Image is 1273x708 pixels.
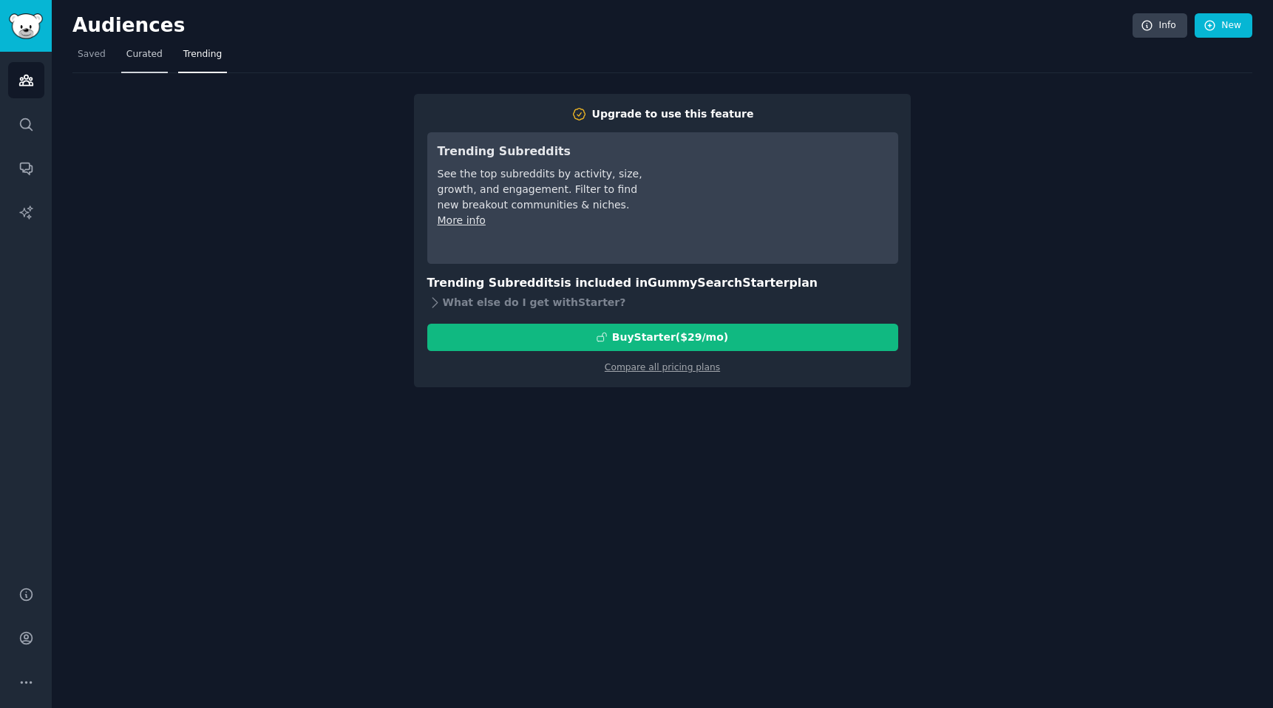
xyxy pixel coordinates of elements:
[666,143,888,253] iframe: YouTube video player
[438,143,645,161] h3: Trending Subreddits
[9,13,43,39] img: GummySearch logo
[438,166,645,213] div: See the top subreddits by activity, size, growth, and engagement. Filter to find new breakout com...
[78,48,106,61] span: Saved
[183,48,222,61] span: Trending
[438,214,486,226] a: More info
[126,48,163,61] span: Curated
[72,43,111,73] a: Saved
[1133,13,1187,38] a: Info
[427,324,898,351] button: BuyStarter($29/mo)
[605,362,720,372] a: Compare all pricing plans
[1195,13,1252,38] a: New
[427,293,898,313] div: What else do I get with Starter ?
[648,276,789,290] span: GummySearch Starter
[178,43,227,73] a: Trending
[592,106,754,122] div: Upgrade to use this feature
[427,274,898,293] h3: Trending Subreddits is included in plan
[72,14,1133,38] h2: Audiences
[121,43,168,73] a: Curated
[612,330,728,345] div: Buy Starter ($ 29 /mo )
